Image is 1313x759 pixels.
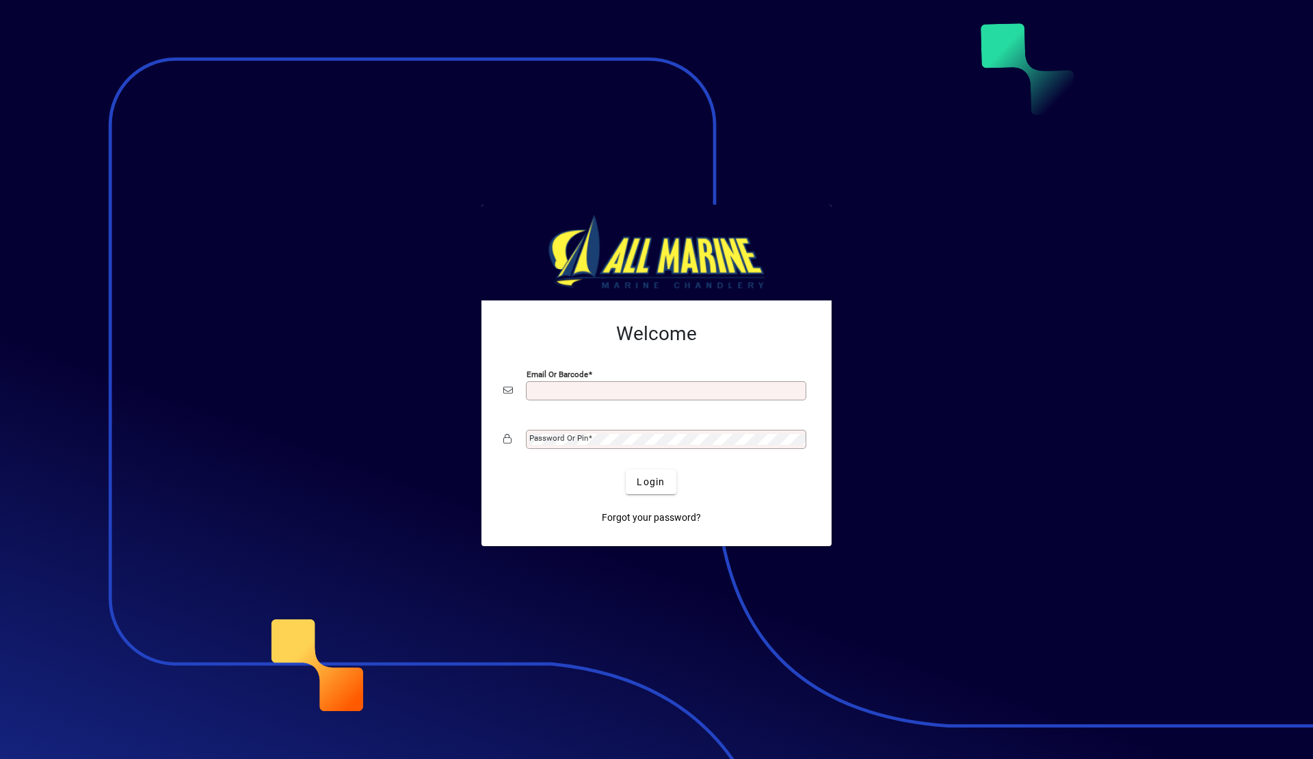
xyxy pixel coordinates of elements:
[602,511,701,525] span: Forgot your password?
[529,433,588,443] mat-label: Password or Pin
[626,469,676,494] button: Login
[503,322,810,346] h2: Welcome
[637,475,665,489] span: Login
[596,505,706,530] a: Forgot your password?
[527,370,588,379] mat-label: Email or Barcode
